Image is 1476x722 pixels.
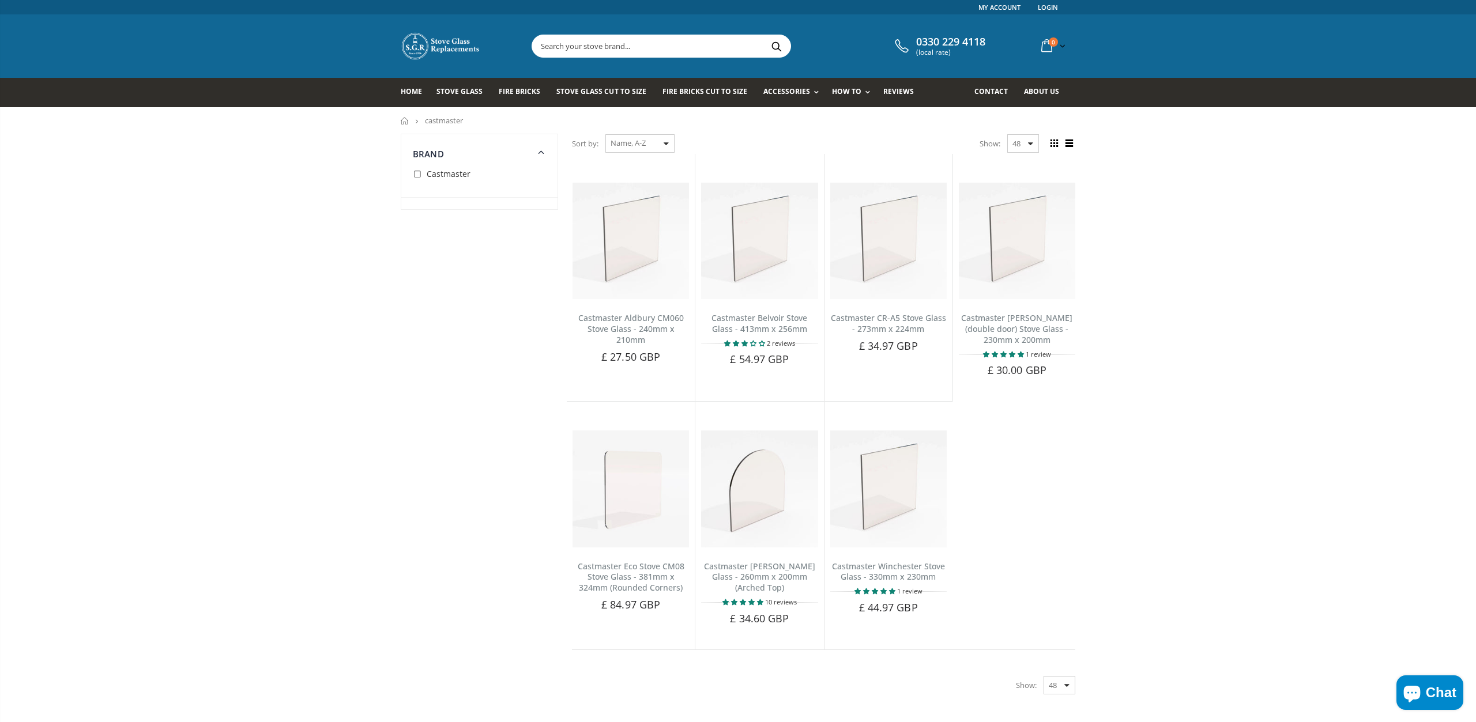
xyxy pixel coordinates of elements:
a: Fire Bricks [499,78,549,107]
span: Reviews [883,86,914,96]
img: Stove Glass Replacement [401,32,481,61]
span: (local rate) [916,48,985,56]
span: Stove Glass [436,86,483,96]
a: Stove Glass Cut To Size [556,78,654,107]
a: Castmaster [PERSON_NAME] (double door) Stove Glass - 230mm x 200mm [961,312,1072,345]
a: Reviews [883,78,922,107]
img: Castmaster Aldbury CM060 Stove Glass - 240mm x 210mm [573,183,689,299]
img: Castmaster Juliette replacement stove glass [701,430,818,547]
a: 0 [1037,35,1068,57]
input: Search your stove brand... [532,35,920,57]
span: 5.00 stars [854,587,897,595]
span: 2 reviews [767,339,795,347]
span: £ 34.60 GBP [730,611,789,625]
a: How To [832,78,876,107]
span: 5.00 stars [722,598,765,606]
a: Castmaster Eco Stove CM08 Stove Glass - 381mm x 324mm (Rounded Corners) [578,561,684,594]
span: 1 review [897,587,922,595]
span: Castmaster [427,168,470,179]
a: Castmaster Belvoir Stove Glass - 413mm x 256mm [711,312,807,334]
a: About us [1024,78,1068,107]
span: Stove Glass Cut To Size [556,86,646,96]
a: Castmaster [PERSON_NAME] Glass - 260mm x 200mm (Arched Top) [704,561,815,594]
a: Fire Bricks Cut To Size [662,78,756,107]
span: Show: [1016,676,1037,694]
a: Accessories [763,78,824,107]
span: 0 [1049,37,1058,47]
span: £ 34.97 GBP [859,339,918,353]
a: Castmaster Winchester Stove Glass - 330mm x 230mm [832,561,945,583]
span: Home [401,86,422,96]
img: Castmaster Belvoir stove glass [701,183,818,299]
button: Search [763,35,789,57]
span: About us [1024,86,1059,96]
a: Home [401,117,409,124]
span: Brand [413,148,444,160]
span: £ 30.00 GBP [988,363,1046,377]
a: Contact [974,78,1016,107]
img: Replacement stove glass for the Castmaster Dunrobin double door. [959,183,1075,299]
span: Fire Bricks Cut To Size [662,86,747,96]
a: 0330 229 4118 (local rate) [892,36,985,56]
span: Sort by: [572,134,598,154]
span: List view [1063,137,1075,150]
span: £ 54.97 GBP [730,352,789,366]
span: £ 44.97 GBP [859,600,918,614]
span: How To [832,86,861,96]
a: Castmaster Aldbury CM060 Stove Glass - 240mm x 210mm [578,312,684,345]
a: Home [401,78,431,107]
span: Grid view [1048,137,1060,150]
img: Castmaster Winchester Stove Glass [830,430,947,547]
span: 10 reviews [765,598,797,606]
inbox-online-store-chat: Shopify online store chat [1393,675,1467,713]
span: Show: [980,134,1000,153]
span: Fire Bricks [499,86,540,96]
span: 3.00 stars [724,339,767,347]
span: 0330 229 4118 [916,36,985,48]
a: Stove Glass [436,78,491,107]
span: £ 27.50 GBP [601,350,660,364]
img: Castmaster CR-A5 stove glass [830,183,947,299]
a: Castmaster CR-A5 Stove Glass - 273mm x 224mm [831,312,946,334]
span: Accessories [763,86,810,96]
span: Contact [974,86,1008,96]
img: Castmaster Eco Stove CM08 stove glass [573,430,689,547]
span: castmaster [425,115,463,126]
span: 1 review [1026,350,1051,358]
span: 5.00 stars [983,350,1026,358]
span: £ 84.97 GBP [601,598,660,611]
